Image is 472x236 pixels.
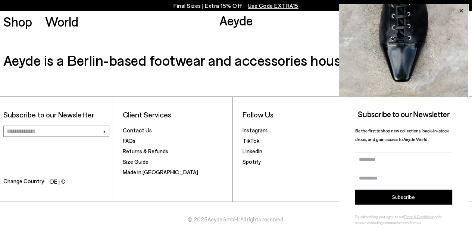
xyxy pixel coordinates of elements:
span: Be the first to shop new collections, back-in-stock drops, and gain access to Aeyde World. [355,128,449,142]
span: › [102,126,106,137]
a: Made in [GEOGRAPHIC_DATA] [123,169,198,175]
a: Aeyde [207,216,222,223]
a: TikTok [243,137,259,144]
a: Instagram [243,127,268,134]
a: LinkedIn [243,148,262,154]
a: World [45,15,78,28]
li: Follow Us [243,110,349,119]
li: DE | € [50,177,65,187]
img: ca3f721fb6ff708a270709c41d776025.jpg [339,4,468,97]
li: Client Services [123,110,229,119]
a: Size Guide [123,158,149,165]
span: Navigate to /collections/ss25-final-sizes [248,2,298,9]
a: Returns & Refunds [123,148,168,154]
a: Spotify [243,158,261,165]
a: Aeyde [219,12,253,28]
a: Shop [3,15,32,28]
h3: Aeyde is a Berlin-based footwear and accessories house founded in [DATE]. [3,50,469,70]
span: Change Country [3,177,44,187]
p: Final Sizes | Extra 15% Off [174,1,298,10]
a: Contact Us [123,127,152,134]
span: By subscribing, you agree to our [355,214,404,219]
button: Subscribe [355,190,452,205]
a: Terms & Conditions [404,214,433,219]
a: FAQs [123,137,135,144]
span: Subscribe to our Newsletter [358,109,450,119]
p: Subscribe to our Newsletter [3,110,110,119]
